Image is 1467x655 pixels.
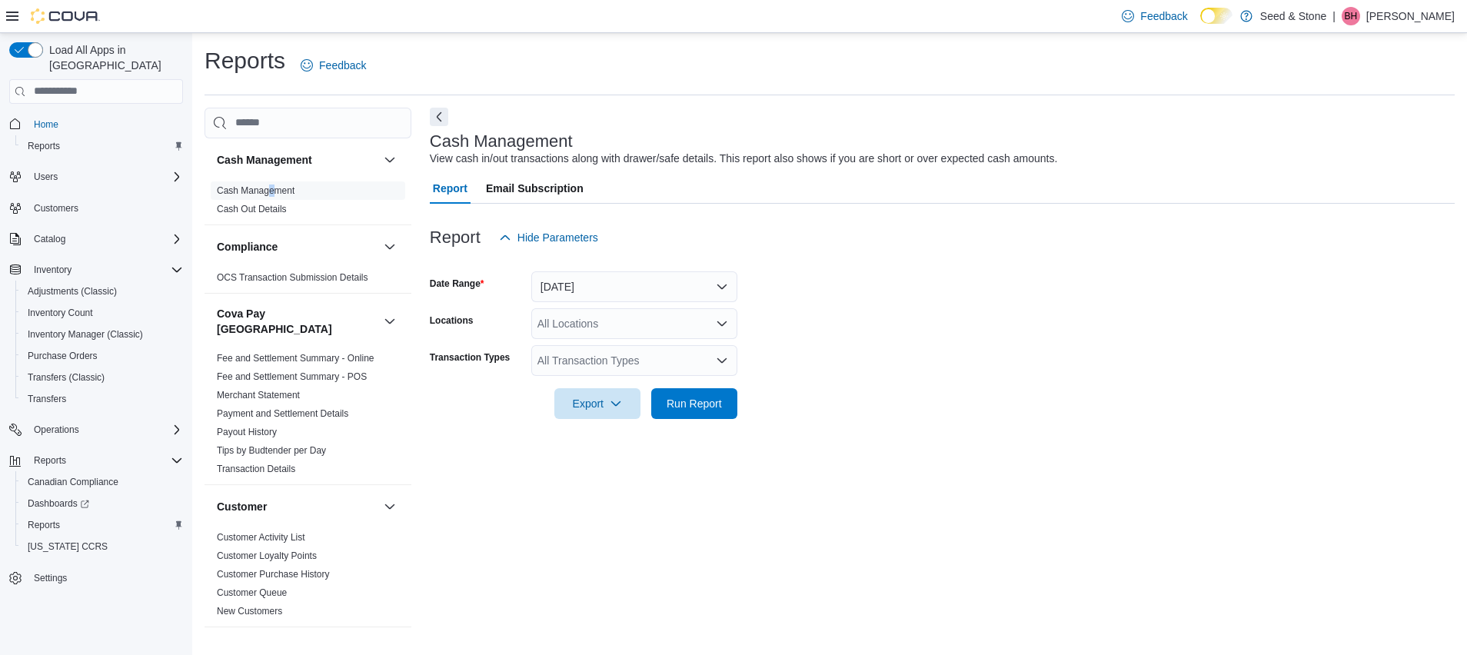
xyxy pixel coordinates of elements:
span: Adjustments (Classic) [22,282,183,301]
a: Transfers [22,390,72,408]
a: Dashboards [15,493,189,514]
div: View cash in/out transactions along with drawer/safe details. This report also shows if you are s... [430,151,1058,167]
span: Reports [28,451,183,470]
span: Settings [34,572,67,584]
span: Inventory Count [22,304,183,322]
span: Reports [22,516,183,534]
img: Cova [31,8,100,24]
span: Operations [28,421,183,439]
a: Transaction Details [217,464,295,474]
button: Transfers [15,388,189,410]
button: Purchase Orders [15,345,189,367]
a: Customer Loyalty Points [217,550,317,561]
button: [DATE] [531,271,737,302]
a: Feedback [1116,1,1193,32]
button: Cash Management [217,152,378,168]
p: [PERSON_NAME] [1366,7,1455,25]
span: Home [34,118,58,131]
span: Inventory Manager (Classic) [28,328,143,341]
span: Canadian Compliance [28,476,118,488]
button: Reports [28,451,72,470]
button: Transfers (Classic) [15,367,189,388]
a: [US_STATE] CCRS [22,537,114,556]
span: Transfers (Classic) [28,371,105,384]
span: Customer Activity List [217,531,305,544]
span: Customer Purchase History [217,568,330,580]
span: Inventory [28,261,183,279]
a: Customer Activity List [217,532,305,543]
span: Customers [34,202,78,214]
button: Inventory [3,259,189,281]
span: Feedback [1140,8,1187,24]
span: [US_STATE] CCRS [28,540,108,553]
h3: Compliance [217,239,278,254]
a: Inventory Manager (Classic) [22,325,149,344]
div: Cash Management [205,181,411,224]
button: Cova Pay [GEOGRAPHIC_DATA] [381,312,399,331]
span: Reports [34,454,66,467]
span: Report [433,173,467,204]
span: Transaction Details [217,463,295,475]
a: Fee and Settlement Summary - Online [217,353,374,364]
label: Locations [430,314,474,327]
span: Load All Apps in [GEOGRAPHIC_DATA] [43,42,183,73]
button: Reports [15,514,189,536]
span: Inventory Count [28,307,93,319]
input: Dark Mode [1200,8,1232,24]
button: Compliance [381,238,399,256]
span: Cash Management [217,185,294,197]
span: Bh [1345,7,1358,25]
a: Customers [28,199,85,218]
a: Cash Out Details [217,204,287,214]
a: Reports [22,516,66,534]
button: Open list of options [716,354,728,367]
span: Dashboards [22,494,183,513]
a: New Customers [217,606,282,617]
a: Fee and Settlement Summary - POS [217,371,367,382]
a: Payout History [217,427,277,437]
span: Cash Out Details [217,203,287,215]
button: Home [3,113,189,135]
a: Transfers (Classic) [22,368,111,387]
span: Reports [28,140,60,152]
span: Customers [28,198,183,218]
a: Inventory Count [22,304,99,322]
span: Payout History [217,426,277,438]
button: Reports [15,135,189,157]
span: Dark Mode [1200,24,1201,25]
span: Transfers [22,390,183,408]
a: Tips by Budtender per Day [217,445,326,456]
span: Users [28,168,183,186]
a: Canadian Compliance [22,473,125,491]
button: [US_STATE] CCRS [15,536,189,557]
a: Cash Management [217,185,294,196]
button: Users [3,166,189,188]
span: Home [28,115,183,134]
button: Canadian Compliance [15,471,189,493]
span: Customer Queue [217,587,287,599]
h3: Customer [217,499,267,514]
button: Export [554,388,640,419]
button: Hide Parameters [493,222,604,253]
button: Catalog [28,230,72,248]
button: Users [28,168,64,186]
a: Reports [22,137,66,155]
span: Export [564,388,631,419]
span: Payment and Settlement Details [217,407,348,420]
span: Operations [34,424,79,436]
label: Transaction Types [430,351,510,364]
a: OCS Transaction Submission Details [217,272,368,283]
button: Customer [381,497,399,516]
span: Customer Loyalty Points [217,550,317,562]
span: Tips by Budtender per Day [217,444,326,457]
h1: Reports [205,45,285,76]
h3: Cash Management [217,152,312,168]
span: Catalog [28,230,183,248]
button: Inventory [28,261,78,279]
span: Email Subscription [486,173,584,204]
button: Settings [3,567,189,589]
span: Transfers (Classic) [22,368,183,387]
button: Customers [3,197,189,219]
div: Compliance [205,268,411,293]
span: Dashboards [28,497,89,510]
